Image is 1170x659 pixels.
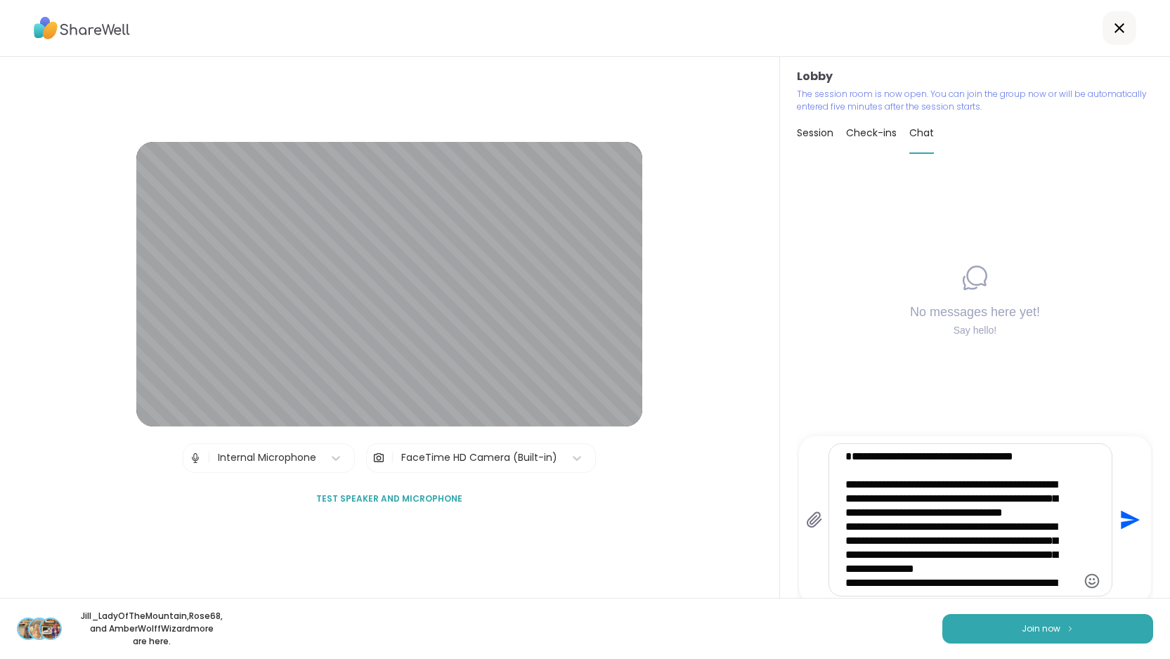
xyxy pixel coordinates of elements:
[910,304,1040,321] h4: No messages here yet!
[401,450,557,465] div: FaceTime HD Camera (Built-in)
[910,324,1040,338] div: Say hello!
[1084,573,1100,589] button: Emoji picker
[311,484,468,514] button: Test speaker and microphone
[391,444,394,472] span: |
[909,126,934,140] span: Chat
[207,444,211,472] span: |
[73,610,230,648] p: Jill_LadyOfTheMountain , Rose68 , and AmberWolffWizard more are here.
[797,88,1153,113] p: The session room is now open. You can join the group now or will be automatically entered five mi...
[30,619,49,639] img: Rose68
[942,614,1153,644] button: Join now
[797,126,833,140] span: Session
[189,444,202,472] img: Microphone
[845,450,1073,590] textarea: Type your message
[1066,625,1074,632] img: ShareWell Logomark
[34,12,130,44] img: ShareWell Logo
[846,126,897,140] span: Check-ins
[797,68,1153,85] h3: Lobby
[41,619,60,639] img: AmberWolffWizard
[18,619,38,639] img: Jill_LadyOfTheMountain
[218,450,316,465] div: Internal Microphone
[316,492,462,505] span: Test speaker and microphone
[1022,622,1060,635] span: Join now
[1112,504,1144,536] button: Send
[372,444,385,472] img: Camera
